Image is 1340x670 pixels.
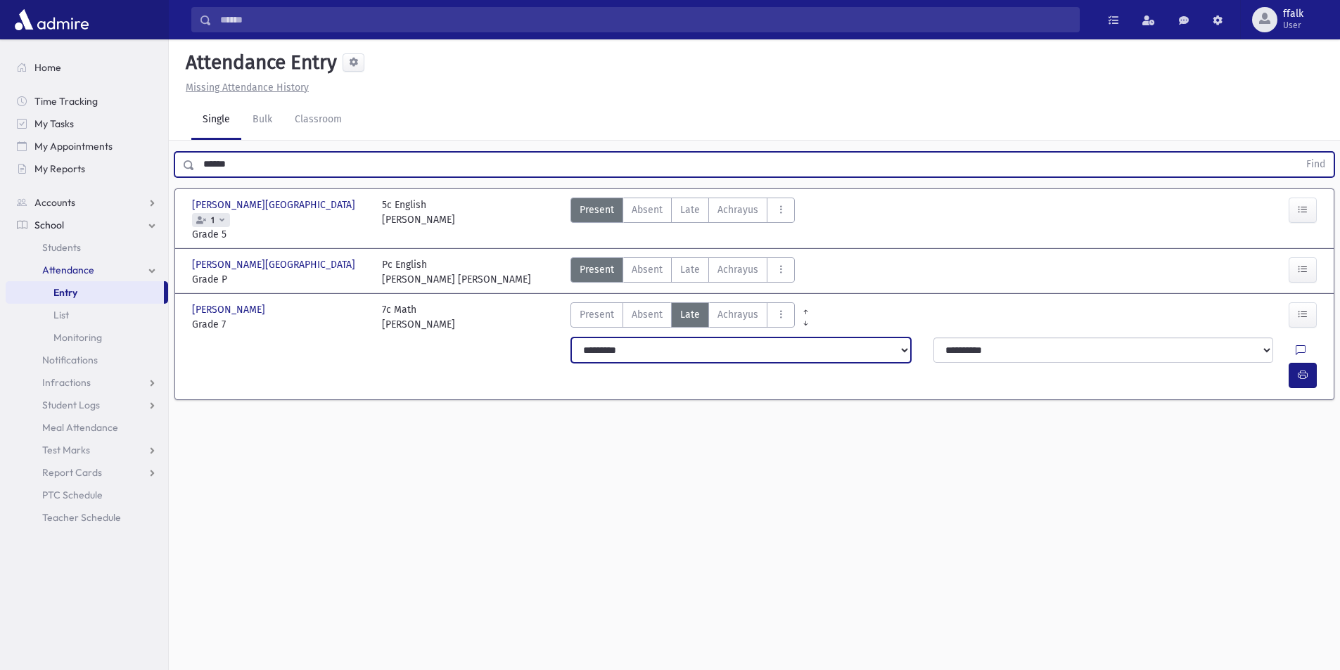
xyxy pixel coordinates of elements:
[580,307,614,322] span: Present
[6,259,168,281] a: Attendance
[717,202,758,217] span: Achrayus
[632,262,663,277] span: Absent
[580,202,614,217] span: Present
[34,117,74,130] span: My Tasks
[680,202,700,217] span: Late
[192,227,368,242] span: Grade 5
[34,162,85,175] span: My Reports
[42,444,90,456] span: Test Marks
[6,56,168,79] a: Home
[6,371,168,394] a: Infractions
[6,90,168,112] a: Time Tracking
[6,214,168,236] a: School
[382,198,455,242] div: 5c English [PERSON_NAME]
[632,307,663,322] span: Absent
[192,198,358,212] span: [PERSON_NAME][GEOGRAPHIC_DATA]
[6,157,168,180] a: My Reports
[680,307,700,322] span: Late
[6,349,168,371] a: Notifications
[186,82,309,94] u: Missing Attendance History
[6,484,168,506] a: PTC Schedule
[632,202,663,217] span: Absent
[42,489,103,501] span: PTC Schedule
[570,302,795,332] div: AttTypes
[241,101,283,140] a: Bulk
[11,6,92,34] img: AdmirePro
[680,262,700,277] span: Late
[1283,8,1303,20] span: ffalk
[6,326,168,349] a: Monitoring
[283,101,353,140] a: Classroom
[53,309,69,321] span: List
[382,302,455,332] div: 7c Math [PERSON_NAME]
[6,281,164,304] a: Entry
[42,421,118,434] span: Meal Attendance
[6,304,168,326] a: List
[6,439,168,461] a: Test Marks
[42,466,102,479] span: Report Cards
[34,95,98,108] span: Time Tracking
[580,262,614,277] span: Present
[180,82,309,94] a: Missing Attendance History
[42,264,94,276] span: Attendance
[53,331,102,344] span: Monitoring
[42,354,98,366] span: Notifications
[1283,20,1303,31] span: User
[34,140,113,153] span: My Appointments
[34,196,75,209] span: Accounts
[6,416,168,439] a: Meal Attendance
[192,272,368,287] span: Grade P
[6,394,168,416] a: Student Logs
[192,257,358,272] span: [PERSON_NAME][GEOGRAPHIC_DATA]
[192,302,268,317] span: [PERSON_NAME]
[42,511,121,524] span: Teacher Schedule
[382,257,531,287] div: Pc English [PERSON_NAME] [PERSON_NAME]
[42,241,81,254] span: Students
[1298,153,1334,176] button: Find
[192,317,368,332] span: Grade 7
[570,198,795,242] div: AttTypes
[42,399,100,411] span: Student Logs
[6,506,168,529] a: Teacher Schedule
[570,257,795,287] div: AttTypes
[34,61,61,74] span: Home
[191,101,241,140] a: Single
[6,112,168,135] a: My Tasks
[6,236,168,259] a: Students
[717,262,758,277] span: Achrayus
[717,307,758,322] span: Achrayus
[6,135,168,157] a: My Appointments
[180,51,337,75] h5: Attendance Entry
[42,376,91,389] span: Infractions
[53,286,77,299] span: Entry
[6,461,168,484] a: Report Cards
[212,7,1079,32] input: Search
[208,216,217,225] span: 1
[34,219,64,231] span: School
[6,191,168,214] a: Accounts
